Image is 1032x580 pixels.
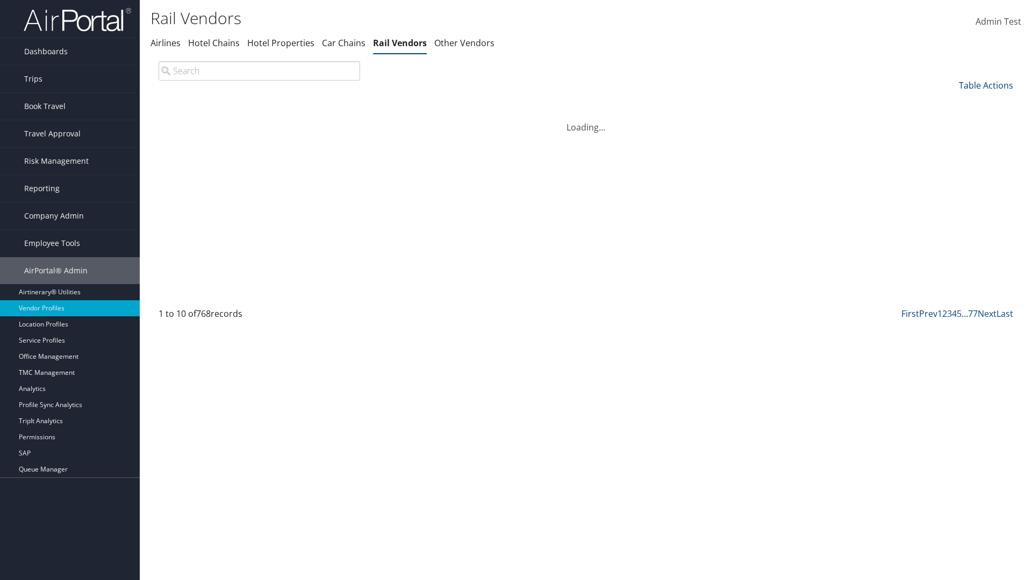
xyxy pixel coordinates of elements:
a: 1 [937,308,942,320]
span: Book Travel [24,93,66,120]
a: Hotel Chains [188,37,240,49]
a: Next [978,308,997,320]
h1: Rail Vendors [150,7,731,30]
span: AirPortal® Admin [24,257,88,284]
a: Admin Test [976,5,1021,39]
input: Search [159,61,360,81]
a: First [901,308,919,320]
a: Airlines [150,37,181,49]
a: Table Actions [959,79,1013,91]
a: Car Chains [322,37,365,49]
a: Prev [919,308,937,320]
span: Employee Tools [24,230,80,257]
span: Admin Test [976,16,1021,27]
a: Hotel Properties [247,37,314,49]
div: 1 to 10 of records [159,307,360,325]
a: Rail Vendors [373,37,427,49]
a: 4 [952,308,957,320]
a: 2 [942,308,947,320]
a: 5 [957,308,962,320]
a: 77 [968,308,978,320]
span: Company Admin [24,202,84,229]
a: Other Vendors [434,37,494,49]
span: 768 [196,308,211,320]
a: Last [997,308,1013,320]
div: Loading... [150,108,1021,134]
span: Dashboards [24,38,68,65]
img: airportal-logo.png [24,7,131,32]
span: … [962,308,968,320]
a: 3 [947,308,952,320]
span: Reporting [24,175,60,202]
span: Trips [24,66,42,92]
span: Risk Management [24,148,89,175]
span: Travel Approval [24,120,81,147]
